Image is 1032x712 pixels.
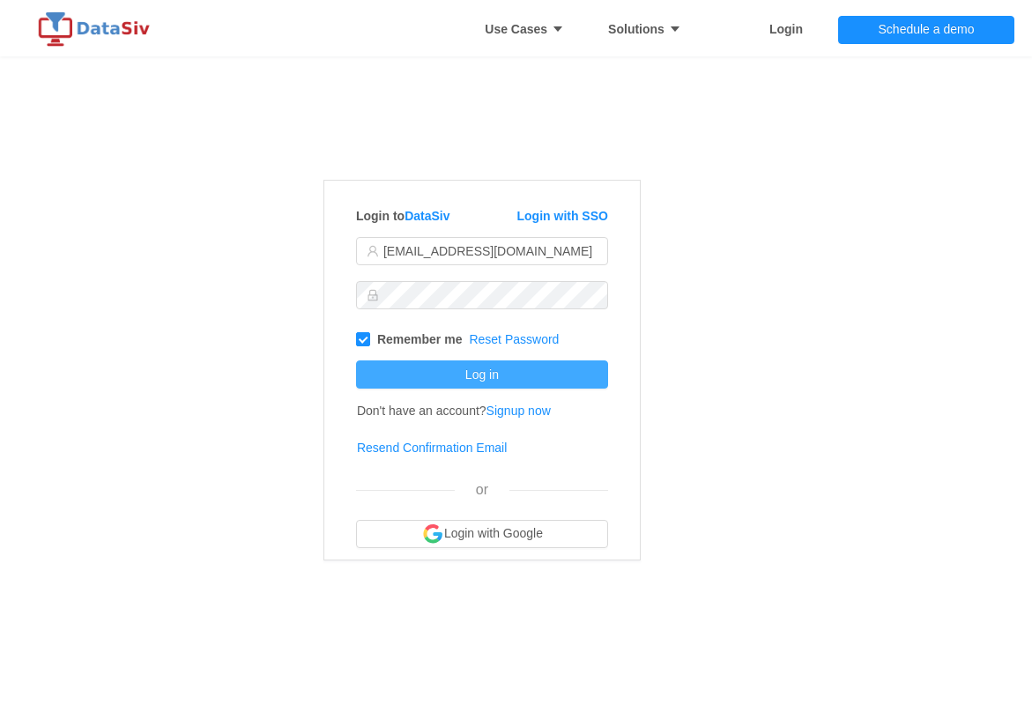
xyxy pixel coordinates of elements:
[838,16,1014,44] button: Schedule a demo
[356,237,608,265] input: Email
[485,22,573,36] strong: Use Cases
[356,392,552,429] td: Don't have an account?
[367,289,379,301] i: icon: lock
[356,520,608,548] button: Login with Google
[377,332,463,346] strong: Remember me
[405,209,449,223] a: DataSiv
[367,245,379,257] i: icon: user
[469,332,559,346] a: Reset Password
[35,11,159,47] img: logo
[357,441,507,455] a: Resend Confirmation Email
[476,482,488,497] span: or
[664,23,681,35] i: icon: caret-down
[356,209,450,223] strong: Login to
[608,22,690,36] strong: Solutions
[769,3,803,56] a: Login
[356,360,608,389] button: Log in
[486,404,551,418] a: Signup now
[517,209,608,223] a: Login with SSO
[547,23,564,35] i: icon: caret-down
